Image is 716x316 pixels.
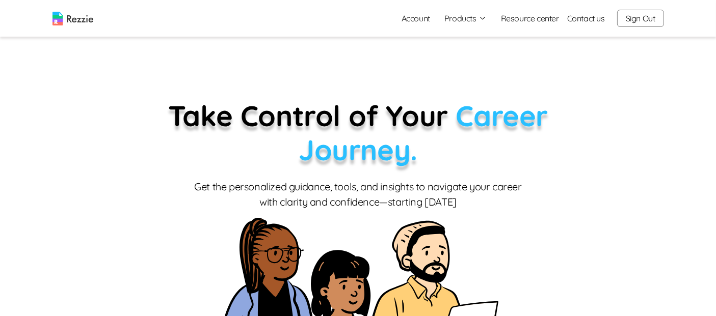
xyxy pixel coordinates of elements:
[444,12,487,24] button: Products
[116,99,600,167] p: Take Control of Your
[52,12,93,25] img: logo
[617,10,664,27] button: Sign Out
[193,179,524,210] p: Get the personalized guidance, tools, and insights to navigate your career with clarity and confi...
[299,98,548,167] span: Career Journey.
[393,8,438,28] a: Account
[501,12,559,24] a: Resource center
[567,12,605,24] a: Contact us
